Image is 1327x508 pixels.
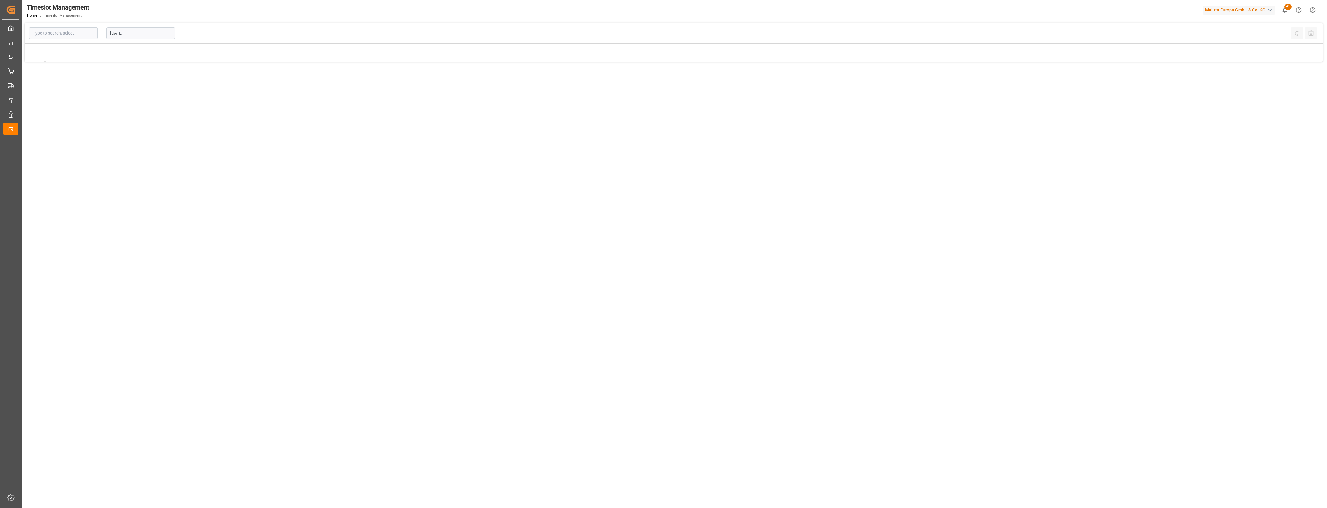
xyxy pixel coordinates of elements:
input: DD-MM-YYYY [106,27,175,39]
button: Help Center [1292,3,1306,17]
div: Timeslot Management [27,3,89,12]
a: Home [27,13,37,18]
input: Type to search/select [29,27,98,39]
button: show 41 new notifications [1278,3,1292,17]
button: Melitta Europa GmbH & Co. KG [1203,4,1278,16]
span: 41 [1284,4,1292,10]
div: Melitta Europa GmbH & Co. KG [1203,6,1275,15]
